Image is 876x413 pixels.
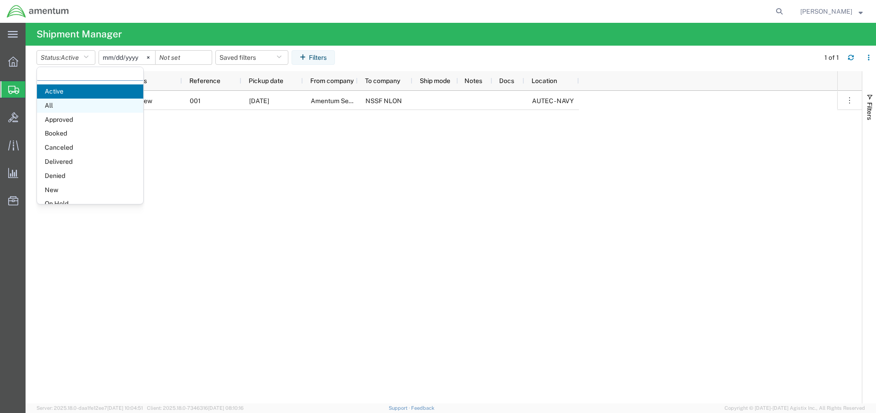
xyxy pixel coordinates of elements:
[36,50,95,65] button: Status:Active
[800,6,852,16] span: Ahmed Warraiat
[6,5,69,18] img: logo
[190,97,201,105] span: 001
[61,54,79,61] span: Active
[147,405,244,411] span: Client: 2025.18.0-7346316
[37,113,143,127] span: Approved
[37,183,143,197] span: New
[37,141,143,155] span: Canceled
[36,405,143,411] span: Server: 2025.18.0-daa1fe12ee7
[189,77,220,84] span: Reference
[499,77,514,84] span: Docs
[208,405,244,411] span: [DATE] 08:10:16
[36,23,122,46] h4: Shipment Manager
[249,77,283,84] span: Pickup date
[365,97,402,105] span: NSSF NLON
[139,91,152,110] span: New
[107,405,143,411] span: [DATE] 10:04:51
[725,404,865,412] span: Copyright © [DATE]-[DATE] Agistix Inc., All Rights Reserved
[37,84,143,99] span: Active
[37,99,143,113] span: All
[800,6,863,17] button: [PERSON_NAME]
[37,197,143,211] span: On Hold
[532,97,574,105] span: AUTEC - NAVY
[464,77,482,84] span: Notes
[824,53,840,63] div: 1 of 1
[420,77,450,84] span: Ship mode
[365,77,400,84] span: To company
[389,405,412,411] a: Support
[311,97,379,105] span: Amentum Services, Inc.
[156,51,212,64] input: Not set
[292,50,335,65] button: Filters
[249,97,269,105] span: 08/20/2025
[411,405,434,411] a: Feedback
[37,155,143,169] span: Delivered
[866,102,873,120] span: Filters
[37,169,143,183] span: Denied
[215,50,288,65] button: Saved filters
[310,77,354,84] span: From company
[532,77,557,84] span: Location
[37,126,143,141] span: Booked
[99,51,155,64] input: Not set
